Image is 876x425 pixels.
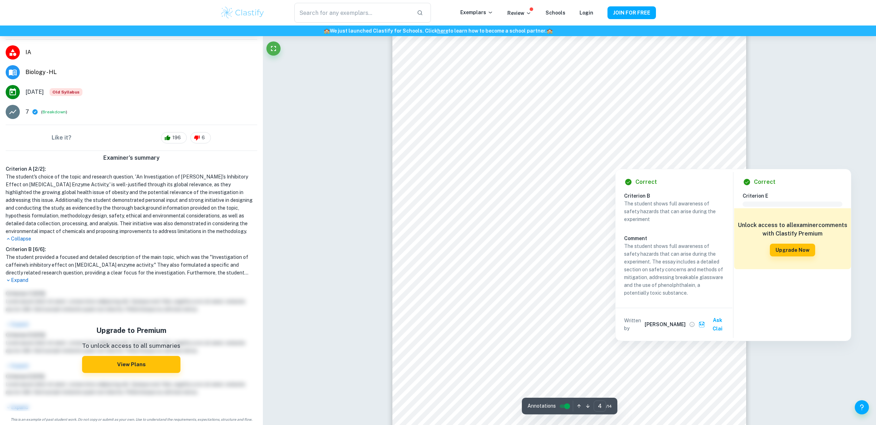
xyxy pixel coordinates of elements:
button: JOIN FOR FREE [607,6,656,19]
h6: Criterion B [624,192,730,200]
button: Help and Feedback [855,400,869,414]
span: [DATE] [25,88,44,96]
span: Old Syllabus [50,88,82,96]
span: 6 [198,134,209,141]
h5: Upgrade to Premium [82,325,180,336]
p: Expand [6,277,257,284]
span: This is an example of past student work. Do not copy or submit as your own. Use to understand the... [3,417,260,422]
h6: Comment [624,234,724,242]
h6: Criterion B [ 6 / 6 ]: [6,245,257,253]
h1: The student provided a focused and detailed description of the main topic, which was the "Investi... [6,253,257,277]
p: To unlock access to all summaries [82,341,180,351]
p: The student shows full awareness of safety hazards that can arise during the experiment [624,200,724,223]
img: clai.svg [698,321,705,328]
span: IA [25,48,257,57]
span: 🏫 [324,28,330,34]
p: Exemplars [460,8,493,16]
h6: Criterion E [743,192,848,200]
span: / 14 [606,403,612,409]
span: Biology - HL [25,68,257,76]
span: Annotations [528,402,556,410]
a: Login [580,10,593,16]
h6: [PERSON_NAME] [645,321,686,328]
button: Ask Clai [697,314,730,335]
p: 7 [25,108,29,116]
div: 6 [190,132,211,143]
h1: The student's choice of the topic and research question, 'An Investigation of [PERSON_NAME]’s Inh... [6,173,257,235]
button: Fullscreen [266,41,281,56]
span: 196 [168,134,185,141]
p: The student shows full awareness of safety hazards that can arise during the experiment. The essa... [624,242,724,297]
span: 🏫 [547,28,553,34]
div: 196 [161,132,187,143]
p: Collapse [6,235,257,243]
a: Schools [546,10,565,16]
div: Starting from the May 2025 session, the Biology IA requirements have changed. It's OK to refer to... [50,88,82,96]
button: View full profile [687,319,697,329]
button: Upgrade Now [770,244,815,256]
h6: Correct [754,178,776,186]
img: Clastify logo [220,6,265,20]
h6: Unlock access to all examiner comments with Clastify Premium [738,221,847,238]
h6: Examiner's summary [3,154,260,162]
span: ( ) [41,109,67,115]
input: Search for any exemplars... [294,3,411,23]
h6: We just launched Clastify for Schools. Click to learn how to become a school partner. [1,27,875,35]
h6: Correct [635,178,657,186]
p: Written by [624,317,643,332]
p: Review [507,9,531,17]
a: here [437,28,448,34]
h6: Like it? [52,134,71,142]
h6: Criterion A [ 2 / 2 ]: [6,165,257,173]
button: View Plans [82,356,180,373]
button: Breakdown [42,109,66,115]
